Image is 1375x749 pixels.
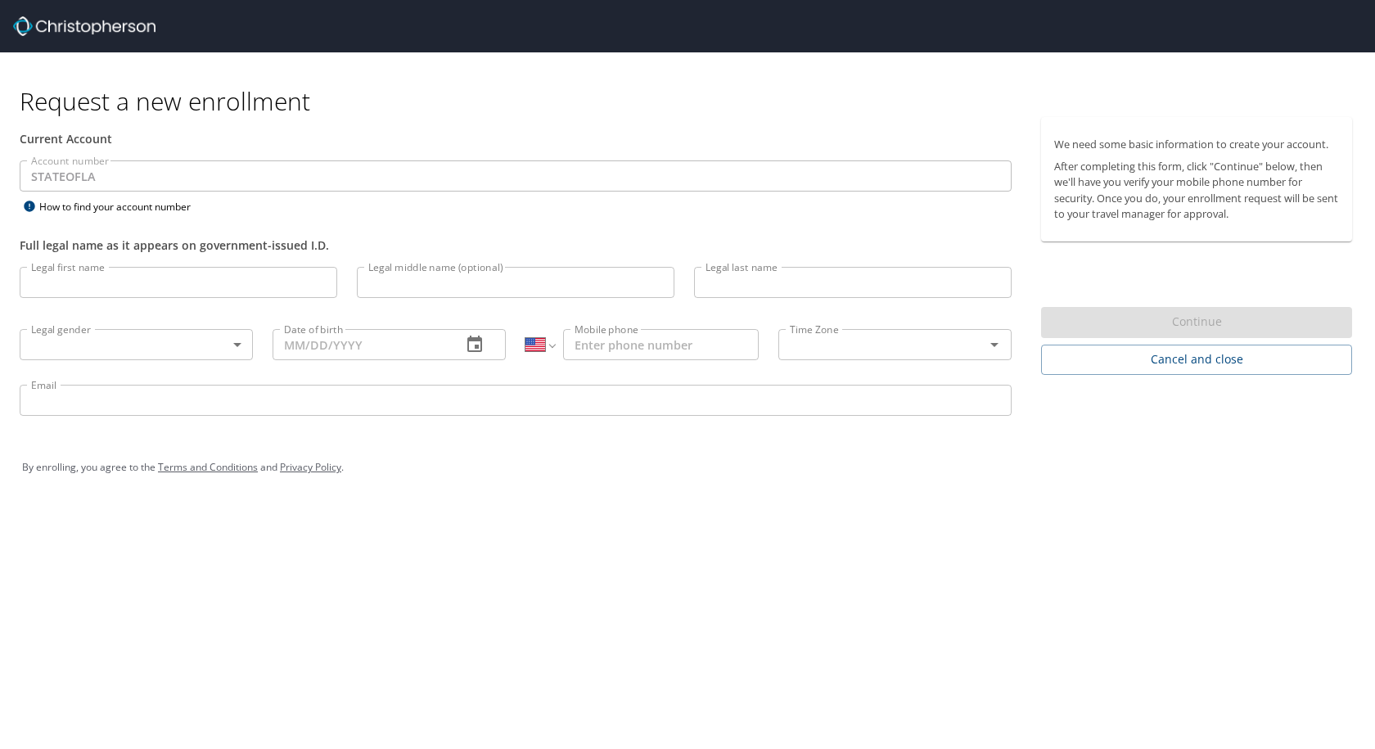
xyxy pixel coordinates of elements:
[983,333,1006,356] button: Open
[158,460,258,474] a: Terms and Conditions
[1041,345,1352,375] button: Cancel and close
[20,196,224,217] div: How to find your account number
[280,460,341,474] a: Privacy Policy
[20,329,253,360] div: ​
[1054,350,1339,370] span: Cancel and close
[1054,137,1339,152] p: We need some basic information to create your account.
[20,237,1012,254] div: Full legal name as it appears on government-issued I.D.
[13,16,156,36] img: cbt logo
[1054,159,1339,222] p: After completing this form, click "Continue" below, then we'll have you verify your mobile phone ...
[22,447,1353,488] div: By enrolling, you agree to the and .
[20,85,1365,117] h1: Request a new enrollment
[20,130,1012,147] div: Current Account
[273,329,449,360] input: MM/DD/YYYY
[563,329,759,360] input: Enter phone number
